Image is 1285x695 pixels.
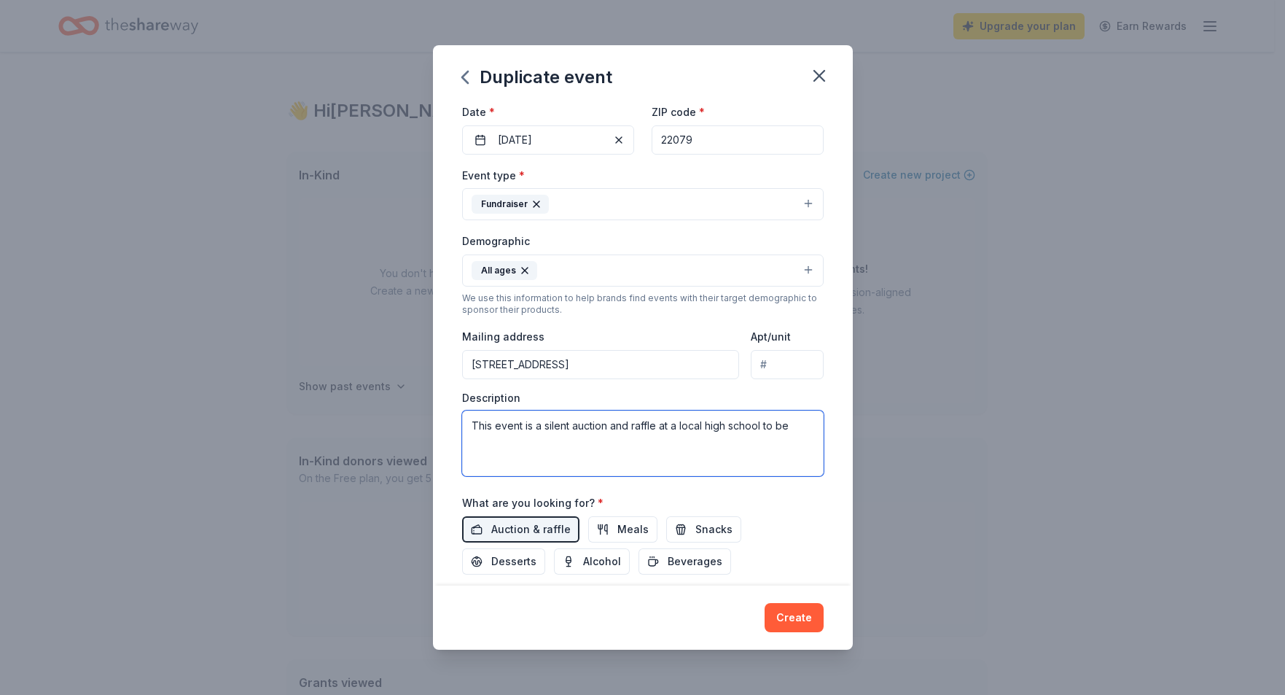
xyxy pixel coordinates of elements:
button: Create [765,603,824,632]
button: All ages [462,255,824,287]
span: Meals [617,521,649,538]
span: Snacks [695,521,733,538]
button: Alcohol [554,548,630,575]
label: Apt/unit [751,330,791,344]
div: Fundraiser [472,195,549,214]
button: Meals [588,516,657,543]
label: Description [462,391,520,405]
div: Duplicate event [462,66,612,89]
input: 12345 (U.S. only) [652,125,824,155]
span: Auction & raffle [491,521,571,538]
span: Alcohol [583,553,621,570]
button: [DATE] [462,125,634,155]
button: Auction & raffle [462,516,579,543]
button: Snacks [666,516,741,543]
div: All ages [472,261,537,280]
span: Desserts [491,553,536,570]
label: Date [462,105,634,120]
label: Demographic [462,234,530,249]
label: Event type [462,168,525,183]
input: Enter a US address [462,350,740,379]
input: # [751,350,823,379]
button: Beverages [638,548,731,575]
label: ZIP code [652,105,705,120]
label: Mailing address [462,330,544,344]
div: We use this information to help brands find events with their target demographic to sponsor their... [462,292,824,316]
span: Beverages [668,553,722,570]
label: What are you looking for? [462,496,604,510]
button: Desserts [462,548,545,575]
textarea: This event is a silent auction and raffle at a local high school to be [462,411,824,476]
button: Fundraiser [462,188,824,220]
